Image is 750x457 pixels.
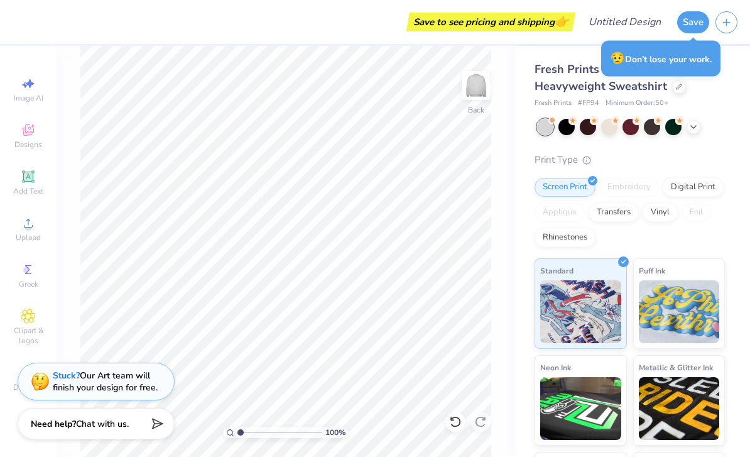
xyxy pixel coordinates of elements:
span: Designs [14,140,42,150]
div: Save to see pricing and shipping [410,13,572,31]
span: Clipart & logos [6,326,50,346]
div: Embroidery [599,178,659,197]
div: Our Art team will finish your design for free. [53,370,158,394]
div: Print Type [535,153,725,167]
img: Metallic & Glitter Ink [639,377,720,440]
div: Applique [535,203,585,222]
span: 100 % [325,427,345,438]
span: Upload [16,233,41,243]
img: Back [464,73,489,98]
input: Untitled Design [579,9,671,35]
span: Decorate [13,382,43,392]
span: Minimum Order: 50 + [606,98,668,109]
button: Save [677,11,709,33]
span: Image AI [14,93,43,103]
img: Neon Ink [540,377,621,440]
div: Transfers [589,203,639,222]
span: 👉 [555,14,568,29]
strong: Stuck? [53,370,80,382]
div: Screen Print [535,178,595,197]
div: Back [468,104,484,116]
span: Fresh Prints [535,98,572,109]
div: Foil [682,203,711,222]
span: Standard [540,264,573,277]
span: Neon Ink [540,361,571,374]
span: Chat with us. [76,418,129,430]
span: Greek [19,279,38,289]
img: Standard [540,280,621,343]
div: Rhinestones [535,228,595,247]
span: Metallic & Glitter Ink [639,361,713,374]
div: Don’t lose your work. [601,41,720,77]
span: 😥 [610,50,625,67]
div: Digital Print [663,178,724,197]
span: # FP94 [578,98,599,109]
strong: Need help? [31,418,76,430]
span: Puff Ink [639,264,665,277]
div: Vinyl [643,203,678,222]
span: Fresh Prints Denver Mock Neck Heavyweight Sweatshirt [535,62,702,94]
span: Add Text [13,186,43,196]
img: Puff Ink [639,280,720,343]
